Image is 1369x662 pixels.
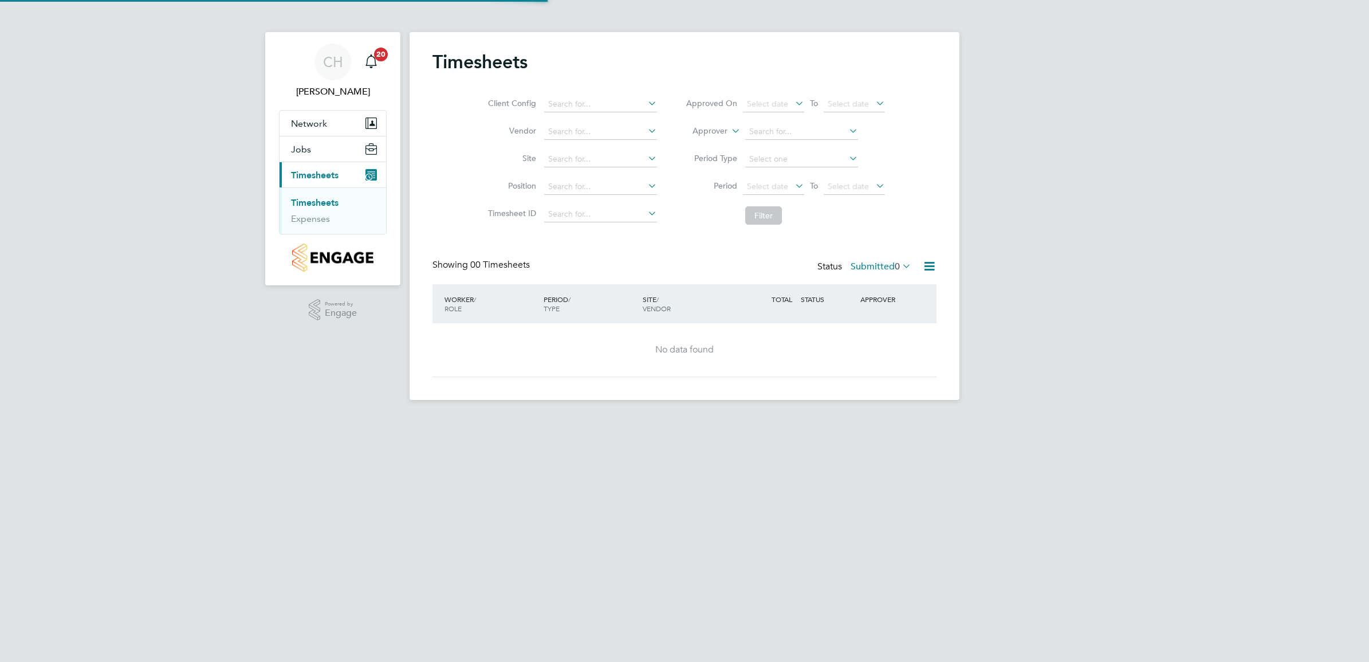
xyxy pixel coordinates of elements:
span: CH [323,54,343,69]
div: STATUS [798,289,857,310]
div: Timesheets [280,187,386,234]
span: 20 [374,48,388,61]
input: Search for... [745,124,858,140]
a: 20 [360,44,383,80]
span: / [568,295,571,304]
a: Powered byEngage [309,299,357,321]
label: Period Type [686,153,737,163]
div: Status [817,259,914,275]
div: WORKER [442,289,541,319]
div: Showing [432,259,532,271]
img: countryside-properties-logo-retina.png [292,244,373,272]
input: Search for... [544,151,657,167]
button: Filter [745,206,782,225]
span: TYPE [544,304,560,313]
label: Site [485,153,536,163]
span: 00 Timesheets [470,259,530,271]
nav: Main navigation [265,32,400,285]
span: Charlie Hughes [279,85,387,99]
label: Submitted [851,261,911,272]
input: Search for... [544,96,657,112]
span: TOTAL [772,295,792,304]
label: Position [485,181,536,191]
label: Approved On [686,98,737,108]
button: Timesheets [280,162,386,187]
label: Vendor [485,126,536,136]
input: Select one [745,151,858,167]
span: To [807,178,821,193]
div: No data found [444,344,925,356]
h2: Timesheets [432,50,528,73]
a: Expenses [291,213,330,224]
span: Timesheets [291,170,339,181]
span: Engage [325,308,357,318]
span: Jobs [291,144,311,155]
a: Timesheets [291,197,339,208]
span: To [807,96,821,111]
button: Network [280,111,386,136]
label: Timesheet ID [485,208,536,218]
span: Select date [747,181,788,191]
label: Period [686,181,737,191]
span: ROLE [444,304,462,313]
span: Select date [828,181,869,191]
span: / [656,295,659,304]
input: Search for... [544,206,657,222]
div: APPROVER [857,289,917,310]
span: 0 [895,261,900,272]
div: SITE [640,289,739,319]
span: Network [291,118,327,129]
span: VENDOR [643,304,671,313]
input: Search for... [544,124,657,140]
a: CH[PERSON_NAME] [279,44,387,99]
label: Client Config [485,98,536,108]
span: Select date [828,99,869,109]
span: / [474,295,476,304]
div: PERIOD [541,289,640,319]
a: Go to home page [279,244,387,272]
span: Powered by [325,299,357,309]
button: Jobs [280,136,386,162]
label: Approver [676,126,727,137]
span: Select date [747,99,788,109]
input: Search for... [544,179,657,195]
